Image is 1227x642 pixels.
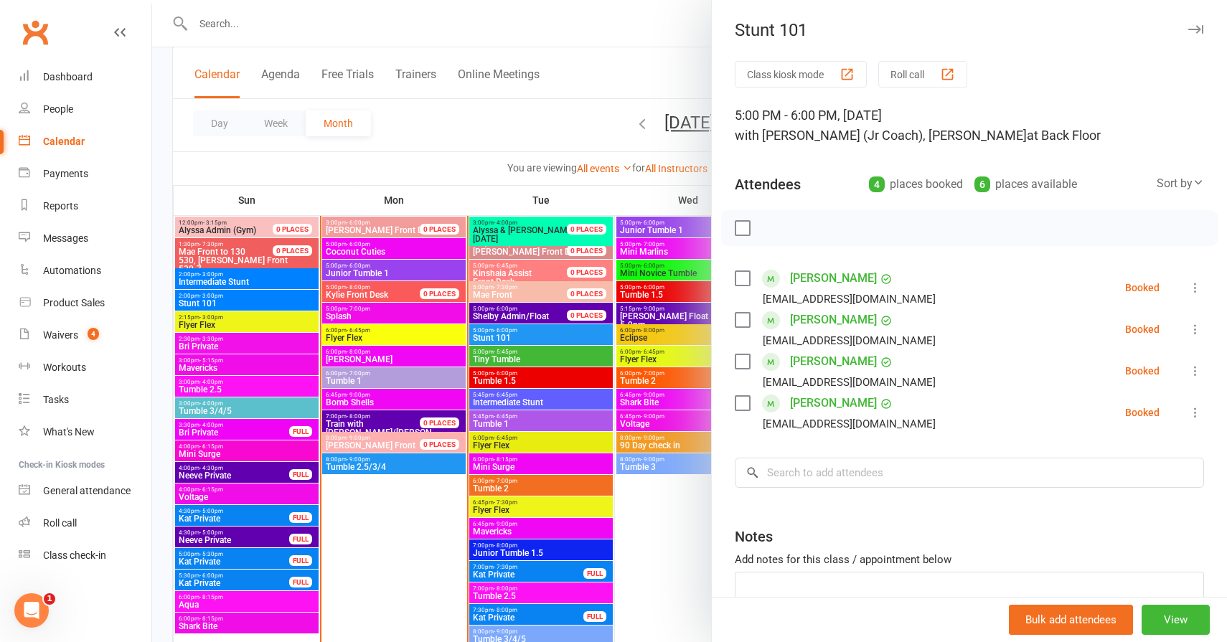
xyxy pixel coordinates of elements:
[43,394,69,405] div: Tasks
[1157,174,1204,193] div: Sort by
[735,551,1204,568] div: Add notes for this class / appointment below
[1142,605,1210,635] button: View
[43,362,86,373] div: Workouts
[735,174,801,194] div: Attendees
[19,255,151,287] a: Automations
[869,174,963,194] div: places booked
[790,392,877,415] a: [PERSON_NAME]
[1027,128,1101,143] span: at Back Floor
[1125,324,1160,334] div: Booked
[974,176,990,192] div: 6
[735,527,773,547] div: Notes
[43,329,78,341] div: Waivers
[763,373,936,392] div: [EMAIL_ADDRESS][DOMAIN_NAME]
[43,71,93,82] div: Dashboard
[43,549,106,561] div: Class check-in
[19,416,151,448] a: What's New
[43,426,95,438] div: What's New
[19,475,151,507] a: General attendance kiosk mode
[1125,366,1160,376] div: Booked
[735,128,1027,143] span: with [PERSON_NAME] (Jr Coach), [PERSON_NAME]
[19,61,151,93] a: Dashboard
[19,507,151,539] a: Roll call
[43,103,73,115] div: People
[19,222,151,255] a: Messages
[763,415,936,433] div: [EMAIL_ADDRESS][DOMAIN_NAME]
[19,319,151,351] a: Waivers 4
[43,517,77,529] div: Roll call
[735,105,1204,146] div: 5:00 PM - 6:00 PM, [DATE]
[974,174,1077,194] div: places available
[763,290,936,308] div: [EMAIL_ADDRESS][DOMAIN_NAME]
[712,20,1227,40] div: Stunt 101
[19,158,151,190] a: Payments
[44,593,55,605] span: 1
[43,485,131,496] div: General attendance
[43,168,88,179] div: Payments
[19,287,151,319] a: Product Sales
[88,328,99,340] span: 4
[43,136,85,147] div: Calendar
[17,14,53,50] a: Clubworx
[735,61,867,88] button: Class kiosk mode
[19,190,151,222] a: Reports
[43,200,78,212] div: Reports
[790,350,877,373] a: [PERSON_NAME]
[790,267,877,290] a: [PERSON_NAME]
[1009,605,1133,635] button: Bulk add attendees
[19,384,151,416] a: Tasks
[43,232,88,244] div: Messages
[735,458,1204,488] input: Search to add attendees
[19,126,151,158] a: Calendar
[19,93,151,126] a: People
[43,265,101,276] div: Automations
[763,331,936,350] div: [EMAIL_ADDRESS][DOMAIN_NAME]
[790,308,877,331] a: [PERSON_NAME]
[19,539,151,572] a: Class kiosk mode
[869,176,885,192] div: 4
[43,297,105,308] div: Product Sales
[1125,407,1160,417] div: Booked
[1125,283,1160,293] div: Booked
[14,593,49,628] iframe: Intercom live chat
[19,351,151,384] a: Workouts
[878,61,967,88] button: Roll call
